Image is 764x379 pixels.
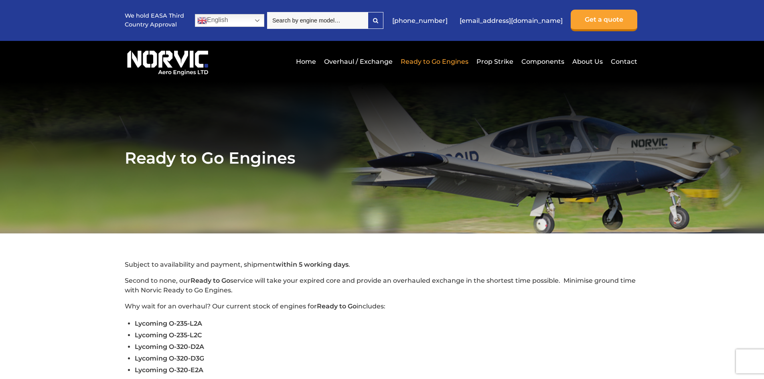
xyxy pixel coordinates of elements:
p: Why wait for an overhaul? Our current stock of engines for includes: [125,302,639,311]
span: Lycoming O-320-E2A [135,366,203,374]
a: [PHONE_NUMBER] [388,11,452,30]
p: We hold EASA Third Country Approval [125,12,185,29]
a: Contact [609,52,637,71]
a: Overhaul / Exchange [322,52,395,71]
h1: Ready to Go Engines [125,148,639,168]
span: Lycoming O-320-D3G [135,355,204,362]
img: en [197,16,207,25]
strong: Ready to Go [190,277,230,284]
strong: within 5 working days [276,261,349,268]
input: Search by engine model… [267,12,368,29]
span: Lycoming O-235-L2A [135,320,202,327]
span: Lycoming O-235-L2C [135,331,202,339]
p: Second to none, our service will take your expired core and provide an overhauled exchange in the... [125,276,639,295]
a: English [195,14,264,27]
strong: Ready to Go [317,302,357,310]
p: Subject to availability and payment, shipment . [125,260,639,270]
a: Home [294,52,318,71]
img: Norvic Aero Engines logo [125,47,211,76]
a: Components [519,52,566,71]
a: About Us [570,52,605,71]
a: Prop Strike [474,52,515,71]
a: Ready to Go Engines [399,52,470,71]
a: Get a quote [571,10,637,31]
span: Lycoming O-320-D2A [135,343,204,351]
a: [EMAIL_ADDRESS][DOMAIN_NAME] [456,11,567,30]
